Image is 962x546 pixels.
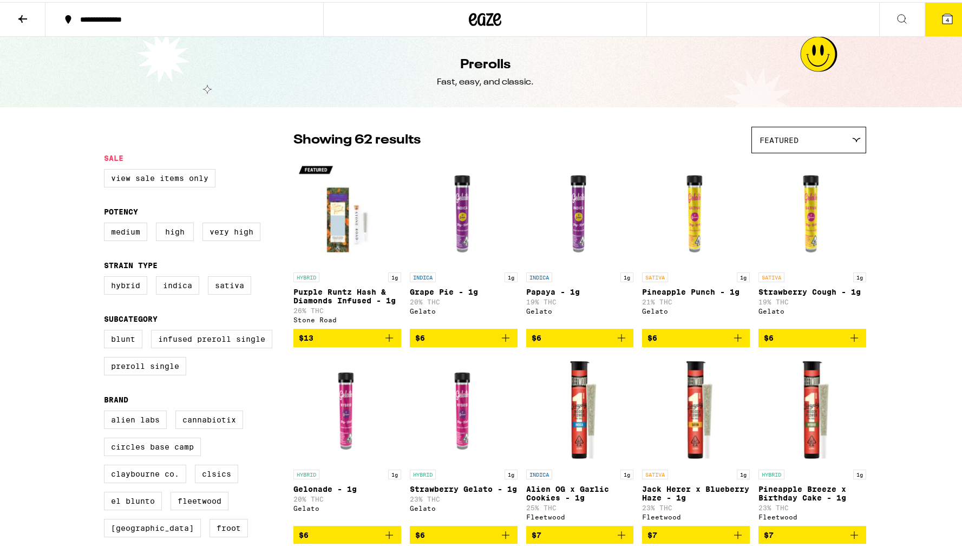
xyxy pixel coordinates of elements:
[104,205,138,214] legend: Potency
[758,157,866,265] img: Gelato - Strawberry Cough - 1g
[104,435,201,454] label: Circles Base Camp
[410,467,436,477] p: HYBRID
[410,354,518,462] img: Gelato - Strawberry Gelato - 1g
[293,285,401,303] p: Purple Runtz Hash & Diamonds Infused - 1g
[758,354,866,462] img: Fleetwood - Pineapple Breeze x Birthday Cake - 1g
[758,524,866,542] button: Add to bag
[202,220,260,239] label: Very High
[293,157,401,327] a: Open page for Purple Runtz Hash & Diamonds Infused - 1g from Stone Road
[758,502,866,509] p: 23% THC
[764,529,774,537] span: $7
[526,354,634,462] img: Fleetwood - Alien OG x Garlic Cookies - 1g
[642,327,750,345] button: Add to bag
[647,529,657,537] span: $7
[151,328,272,346] label: Infused Preroll Single
[293,524,401,542] button: Add to bag
[642,467,668,477] p: SATIVA
[104,220,147,239] label: Medium
[410,493,518,500] p: 23% THC
[410,483,518,491] p: Strawberry Gelato - 1g
[104,313,158,321] legend: Subcategory
[293,314,401,321] div: Stone Road
[293,493,401,500] p: 20% THC
[415,529,425,537] span: $6
[293,305,401,312] p: 26% THC
[532,331,541,340] span: $6
[526,157,634,327] a: Open page for Papaya - 1g from Gelato
[437,74,534,86] div: Fast, easy, and classic.
[737,467,750,477] p: 1g
[293,129,421,147] p: Showing 62 results
[156,274,199,292] label: Indica
[104,355,186,373] label: Preroll Single
[195,463,238,481] label: CLSICS
[293,467,319,477] p: HYBRID
[642,483,750,500] p: Jack Herer x Blueberry Haze - 1g
[737,270,750,280] p: 1g
[293,157,401,265] img: Stone Road - Purple Runtz Hash & Diamonds Infused - 1g
[293,270,319,280] p: HYBRID
[410,157,518,327] a: Open page for Grape Pie - 1g from Gelato
[293,354,401,524] a: Open page for Gelonade - 1g from Gelato
[642,502,750,509] p: 23% THC
[410,503,518,510] div: Gelato
[505,270,518,280] p: 1g
[171,490,228,508] label: Fleetwood
[526,511,634,518] div: Fleetwood
[760,134,799,142] span: Featured
[104,152,123,160] legend: Sale
[642,296,750,303] p: 21% THC
[410,296,518,303] p: 20% THC
[388,270,401,280] p: 1g
[526,483,634,500] p: Alien OG x Garlic Cookies - 1g
[642,285,750,294] p: Pineapple Punch - 1g
[758,467,784,477] p: HYBRID
[526,270,552,280] p: INDICA
[532,529,541,537] span: $7
[104,463,186,481] label: Claybourne Co.
[526,467,552,477] p: INDICA
[526,354,634,524] a: Open page for Alien OG x Garlic Cookies - 1g from Fleetwood
[642,511,750,518] div: Fleetwood
[293,483,401,491] p: Gelonade - 1g
[293,327,401,345] button: Add to bag
[156,220,194,239] label: High
[526,327,634,345] button: Add to bag
[104,259,158,268] legend: Strain Type
[647,331,657,340] span: $6
[104,328,142,346] label: Blunt
[104,393,128,402] legend: Brand
[104,274,147,292] label: Hybrid
[526,285,634,294] p: Papaya - 1g
[299,529,309,537] span: $6
[299,331,313,340] span: $13
[758,483,866,500] p: Pineapple Breeze x Birthday Cake - 1g
[946,15,949,21] span: 4
[620,270,633,280] p: 1g
[620,467,633,477] p: 1g
[410,327,518,345] button: Add to bag
[758,327,866,345] button: Add to bag
[853,270,866,280] p: 1g
[415,331,425,340] span: $6
[764,331,774,340] span: $6
[293,354,401,462] img: Gelato - Gelonade - 1g
[642,270,668,280] p: SATIVA
[526,524,634,542] button: Add to bag
[526,157,634,265] img: Gelato - Papaya - 1g
[526,296,634,303] p: 19% THC
[642,305,750,313] div: Gelato
[505,467,518,477] p: 1g
[758,270,784,280] p: SATIVA
[293,503,401,510] div: Gelato
[642,157,750,327] a: Open page for Pineapple Punch - 1g from Gelato
[758,296,866,303] p: 19% THC
[642,157,750,265] img: Gelato - Pineapple Punch - 1g
[410,305,518,313] div: Gelato
[104,517,201,535] label: [GEOGRAPHIC_DATA]
[642,354,750,462] img: Fleetwood - Jack Herer x Blueberry Haze - 1g
[758,157,866,327] a: Open page for Strawberry Cough - 1g from Gelato
[642,354,750,524] a: Open page for Jack Herer x Blueberry Haze - 1g from Fleetwood
[410,524,518,542] button: Add to bag
[758,305,866,313] div: Gelato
